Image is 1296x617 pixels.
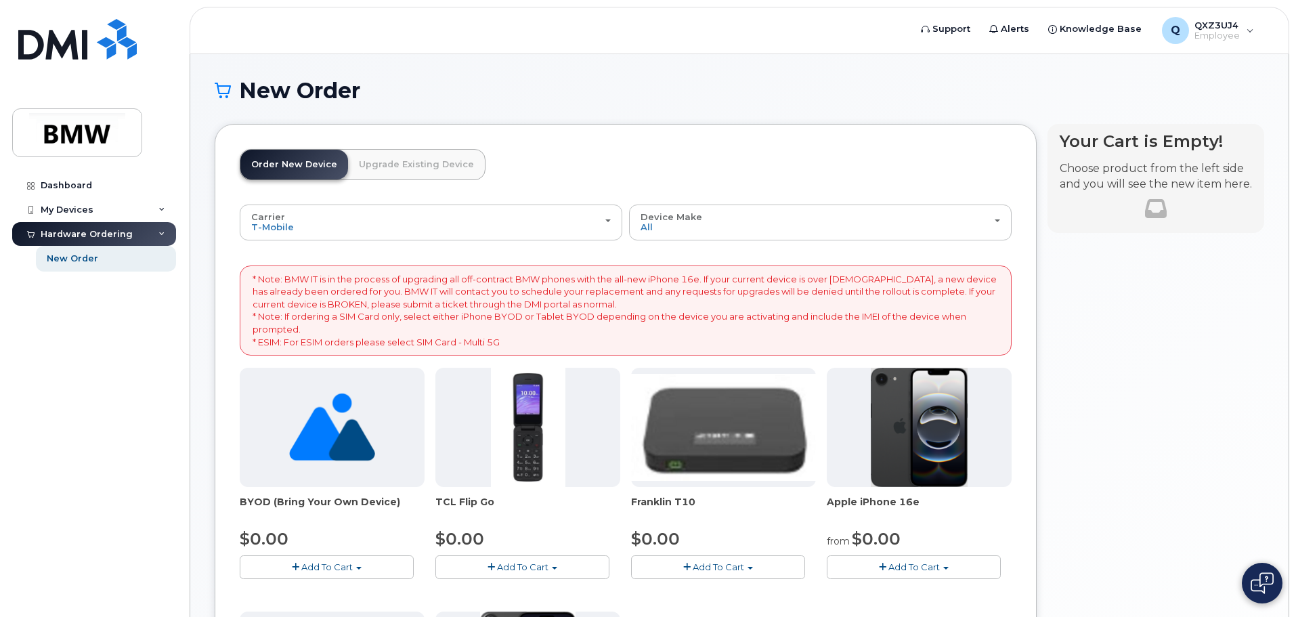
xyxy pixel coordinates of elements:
[348,150,485,179] a: Upgrade Existing Device
[240,529,288,549] span: $0.00
[631,529,680,549] span: $0.00
[641,211,702,222] span: Device Make
[497,561,548,572] span: Add To Cart
[240,495,425,522] div: BYOD (Bring Your Own Device)
[631,374,816,481] img: t10.jpg
[871,368,968,487] img: iphone16e.png
[1060,161,1252,192] p: Choose product from the left side and you will see the new item here.
[1251,572,1274,594] img: Open chat
[435,529,484,549] span: $0.00
[631,555,805,579] button: Add To Cart
[641,221,653,232] span: All
[240,205,622,240] button: Carrier T-Mobile
[827,535,850,547] small: from
[852,529,901,549] span: $0.00
[693,561,744,572] span: Add To Cart
[631,495,816,522] div: Franklin T10
[301,561,353,572] span: Add To Cart
[240,150,348,179] a: Order New Device
[827,555,1001,579] button: Add To Cart
[435,555,609,579] button: Add To Cart
[1060,132,1252,150] h4: Your Cart is Empty!
[827,495,1012,522] div: Apple iPhone 16e
[215,79,1264,102] h1: New Order
[435,495,620,522] div: TCL Flip Go
[491,368,565,487] img: TCL_FLIP_MODE.jpg
[289,368,375,487] img: no_image_found-2caef05468ed5679b831cfe6fc140e25e0c280774317ffc20a367ab7fd17291e.png
[888,561,940,572] span: Add To Cart
[251,221,294,232] span: T-Mobile
[240,555,414,579] button: Add To Cart
[629,205,1012,240] button: Device Make All
[253,273,999,348] p: * Note: BMW IT is in the process of upgrading all off-contract BMW phones with the all-new iPhone...
[251,211,285,222] span: Carrier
